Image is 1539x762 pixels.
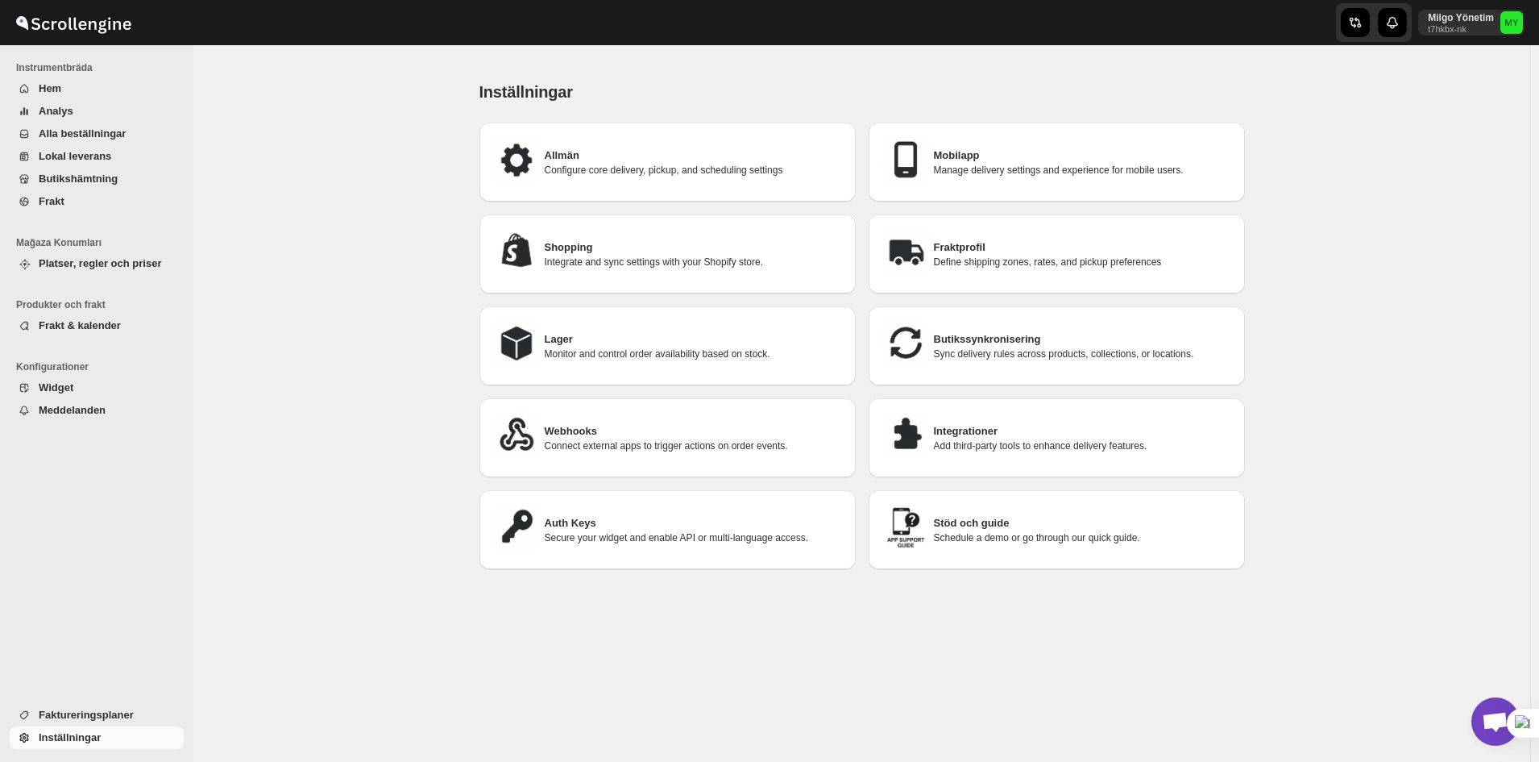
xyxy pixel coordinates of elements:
button: Platser, regler och priser [10,252,184,275]
p: Define shipping zones, rates, and pickup preferences [934,256,1232,269]
img: Allmän [492,135,541,184]
span: Widget [39,381,73,393]
text: MY [1505,18,1519,27]
img: Lager [492,319,541,368]
span: Alla beställningar [39,127,126,139]
span: Produkter och frakt [16,298,185,311]
p: t7hkbx-nk [1428,24,1494,34]
button: Frakt & kalender [10,314,184,337]
span: Frakt [39,195,64,207]
h3: Butikssynkronisering [934,331,1232,348]
span: Konfigurationer [16,360,185,373]
p: Manage delivery settings and experience for mobile users. [934,164,1232,177]
button: Meddelanden [10,399,184,422]
p: Integrate and sync settings with your Shopify store. [545,256,843,269]
h3: Auth Keys [545,515,843,531]
img: Stöd och guide [882,503,930,552]
button: Widget [10,377,184,399]
img: Integrationer [882,411,930,460]
span: Milgo Yönetim [1500,11,1523,34]
p: Sync delivery rules across products, collections, or locations. [934,348,1232,360]
p: Monitor and control order availability based on stock. [545,348,843,360]
img: Shopping [492,227,541,276]
img: Mobilapp [882,135,930,184]
button: Alla beställningar [10,123,184,145]
img: Webhooks [492,411,541,460]
span: Inställningar [39,731,101,743]
a: Açık sohbet [1471,697,1520,746]
img: Fraktprofil [882,227,930,276]
span: Hem [39,82,61,94]
span: Faktureringsplaner [39,709,134,721]
button: Hem [10,77,184,100]
span: Lokal leverans [39,150,111,162]
img: Auth Keys [492,503,541,552]
p: Add third-party tools to enhance delivery features. [934,439,1232,452]
h3: Stöd och guide [934,515,1232,531]
span: Instrumentbräda [16,61,185,74]
span: Butikshämtning [39,173,118,185]
h3: Lager [545,331,843,348]
h3: Webhooks [545,423,843,439]
span: Inställningar [479,83,573,101]
span: Mağaza Konumları [16,236,185,249]
p: Schedule a demo or go through our quick guide. [934,531,1232,544]
p: Connect external apps to trigger actions on order events. [545,439,843,452]
h3: Shopping [545,239,843,256]
span: Frakt & kalender [39,319,121,331]
button: Faktureringsplaner [10,704,184,727]
h3: Fraktprofil [934,239,1232,256]
h3: Allmän [545,148,843,164]
p: Milgo Yönetim [1428,11,1494,24]
img: Butikssynkronisering [882,319,930,368]
h3: Integrationer [934,423,1232,439]
button: Inställningar [10,727,184,749]
span: Analys [39,105,73,117]
p: Configure core delivery, pickup, and scheduling settings [545,164,843,177]
span: Meddelanden [39,404,106,416]
img: ScrollEngine [13,2,134,43]
button: Analys [10,100,184,123]
h3: Mobilapp [934,148,1232,164]
p: Secure your widget and enable API or multi-language access. [545,531,843,544]
button: User menu [1418,10,1524,35]
span: Platser, regler och priser [39,257,161,269]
